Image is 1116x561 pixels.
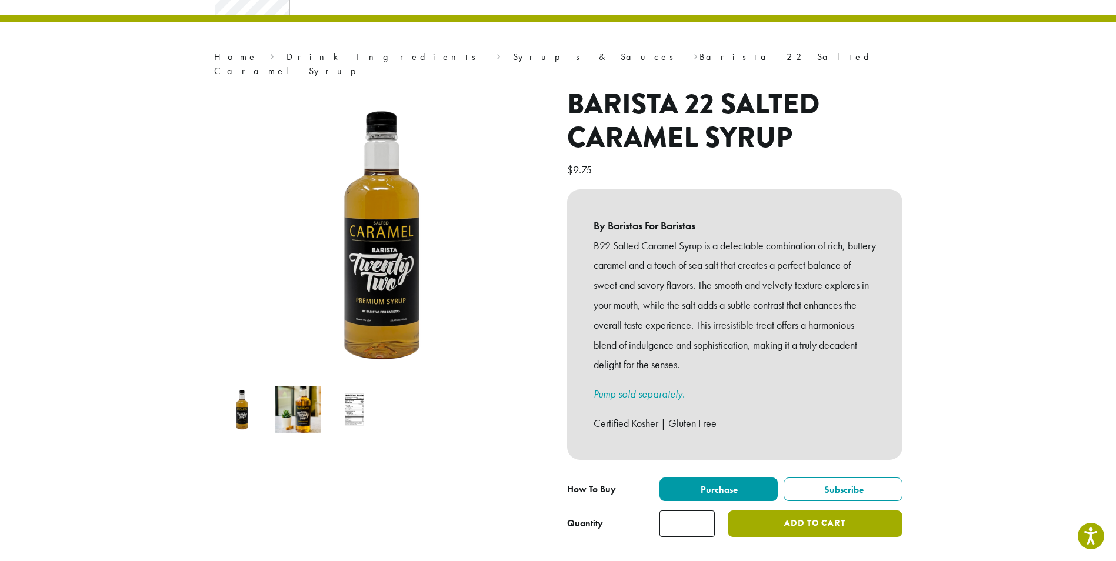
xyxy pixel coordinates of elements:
span: How To Buy [567,483,616,495]
button: Add to cart [728,510,902,537]
bdi: 9.75 [567,163,595,176]
img: B22 Salted Caramel Syrup [219,386,265,433]
span: › [694,46,698,64]
b: By Baristas For Baristas [594,216,876,236]
a: Syrups & Sauces [513,51,681,63]
span: › [497,46,501,64]
input: Product quantity [659,510,715,537]
div: Quantity [567,516,603,530]
nav: Breadcrumb [214,50,902,78]
span: Purchase [699,483,738,496]
img: Barista 22 Salted Caramel Syrup - Image 3 [331,386,377,433]
a: Home [214,51,258,63]
span: › [270,46,274,64]
span: Subscribe [822,483,864,496]
p: Certified Kosher | Gluten Free [594,413,876,433]
img: Barista 22 Salted Caramel Syrup - Image 2 [275,386,321,433]
p: B22 Salted Caramel Syrup is a delectable combination of rich, buttery caramel and a touch of sea ... [594,236,876,375]
h1: Barista 22 Salted Caramel Syrup [567,88,902,155]
a: Drink Ingredients [287,51,484,63]
a: Pump sold separately. [594,387,685,400]
span: $ [567,163,573,176]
